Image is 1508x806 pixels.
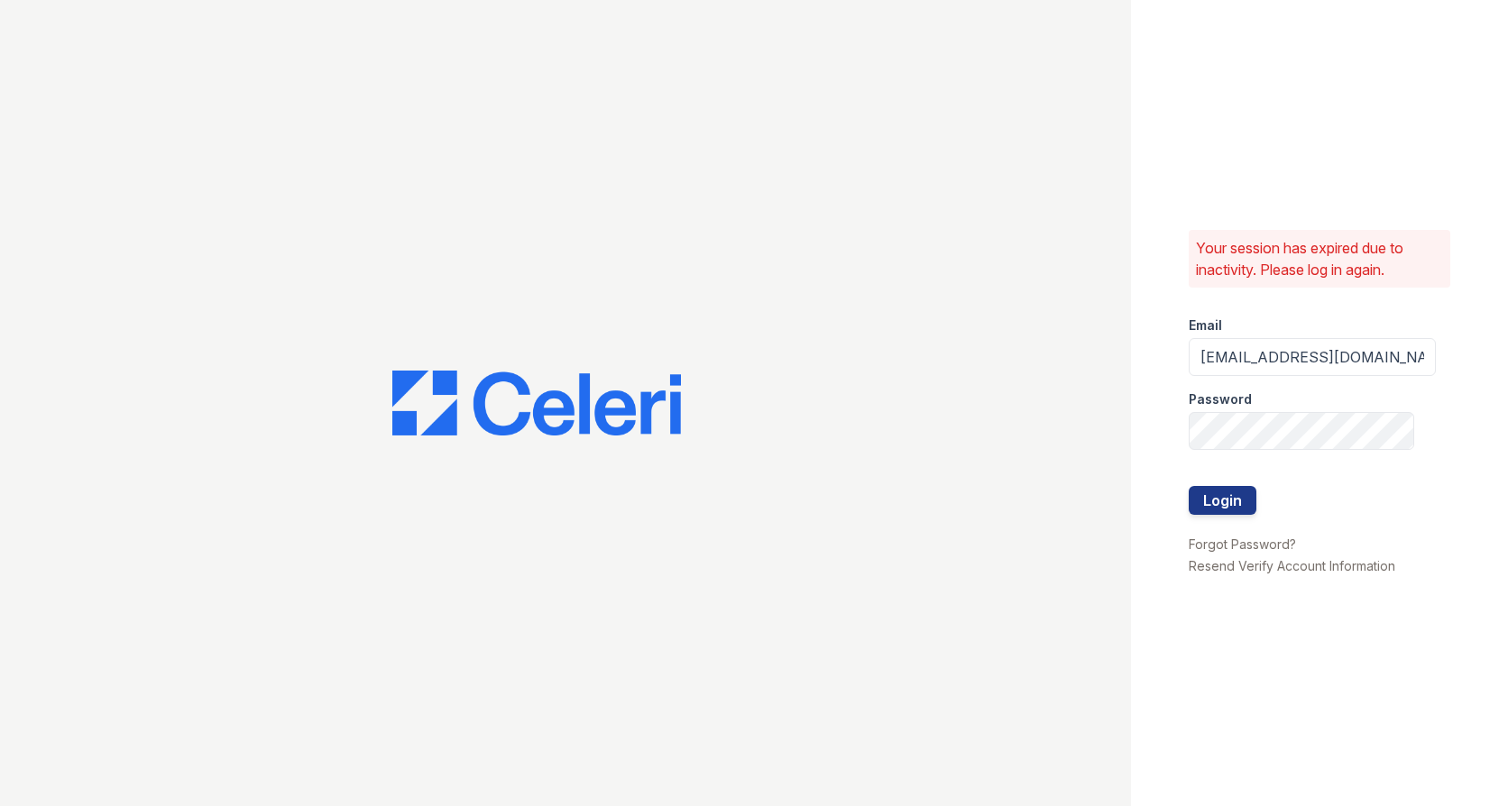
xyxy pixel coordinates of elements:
[1189,486,1256,515] button: Login
[392,371,681,435] img: CE_Logo_Blue-a8612792a0a2168367f1c8372b55b34899dd931a85d93a1a3d3e32e68fde9ad4.png
[1196,237,1443,280] p: Your session has expired due to inactivity. Please log in again.
[1189,316,1222,334] label: Email
[1189,390,1252,408] label: Password
[1189,558,1395,573] a: Resend Verify Account Information
[1189,536,1296,552] a: Forgot Password?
